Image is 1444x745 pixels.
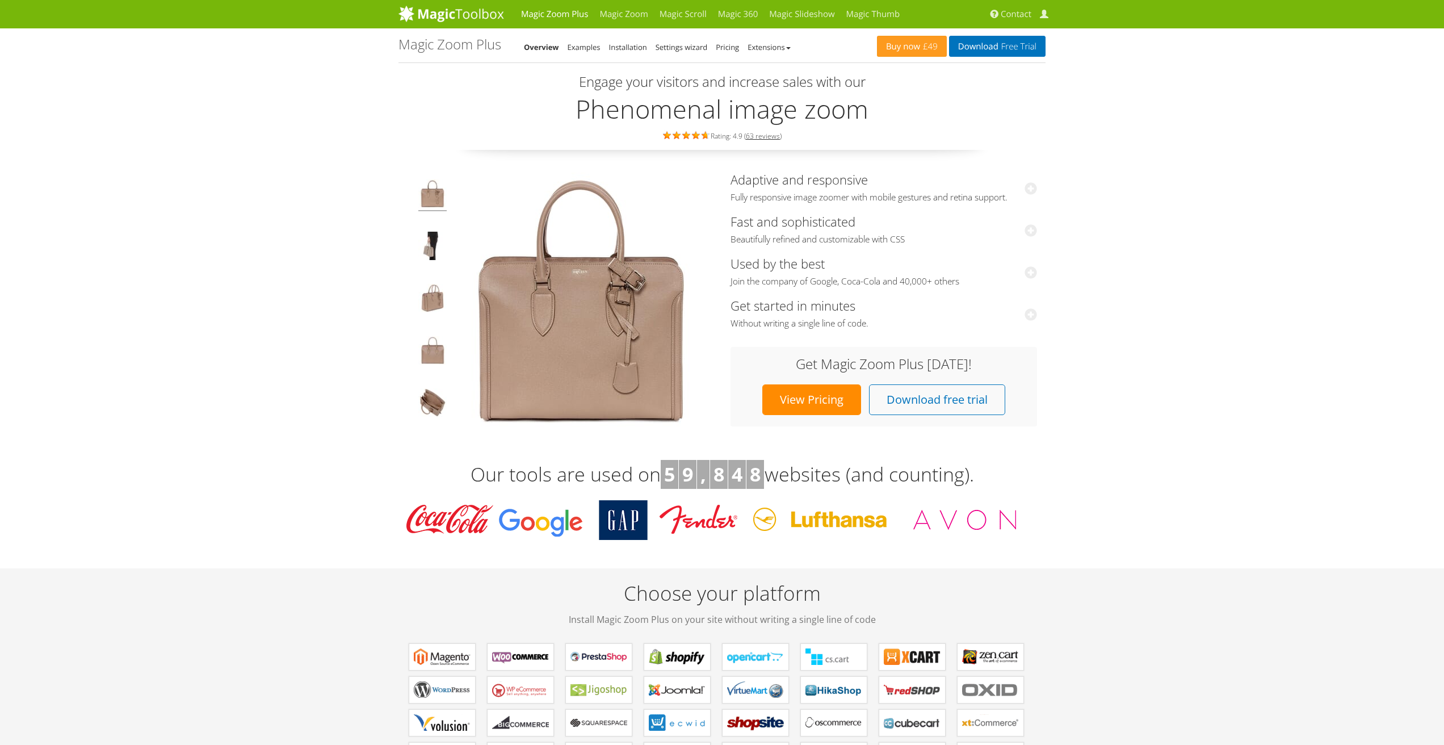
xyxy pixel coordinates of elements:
[609,42,647,52] a: Installation
[722,709,789,736] a: Magic Zoom Plus for ShopSite
[524,42,559,52] a: Overview
[722,643,789,671] a: Magic Zoom Plus for OpenCart
[731,213,1037,245] a: Fast and sophisticatedBeautifully refined and customizable with CSS
[884,648,941,666] b: Magic Zoom Plus for X-Cart
[962,648,1019,666] b: Magic Zoom Plus for Zen Cart
[487,676,554,704] a: Magic Zoom Plus for WP e-Commerce
[656,42,708,52] a: Settings wizard
[487,643,554,671] a: Magic Zoom Plus for WooCommerce
[731,171,1037,203] a: Adaptive and responsiveFully responsive image zoomer with mobile gestures and retina support.
[800,643,867,671] a: Magic Zoom Plus for CS-Cart
[398,129,1046,141] div: Rating: 4.9 ( )
[800,676,867,704] a: Magic Zoom Plus for HikaShop
[398,37,501,52] h1: Magic Zoom Plus
[398,5,504,22] img: MagicToolbox.com - Image tools for your website
[731,255,1037,287] a: Used by the bestJoin the company of Google, Coca-Cola and 40,000+ others
[570,648,627,666] b: Magic Zoom Plus for PrestaShop
[487,709,554,736] a: Magic Zoom Plus for Bigcommerce
[409,709,476,736] a: Magic Zoom Plus for Volusion
[879,709,946,736] a: Magic Zoom Plus for CubeCart
[920,42,938,51] span: £49
[722,676,789,704] a: Magic Zoom Plus for VirtueMart
[869,384,1005,415] a: Download free trial
[742,357,1026,371] h3: Get Magic Zoom Plus [DATE]!
[649,681,706,698] b: Magic Zoom Plus for Joomla
[565,676,632,704] a: Magic Zoom Plus for Jigoshop
[713,461,724,487] b: 8
[805,714,862,731] b: Magic Zoom Plus for osCommerce
[409,643,476,671] a: Magic Zoom Plus for Magento
[570,714,627,731] b: Magic Zoom Plus for Squarespace
[884,714,941,731] b: Magic Zoom Plus for CubeCart
[418,284,447,316] img: jQuery image zoom example
[418,336,447,368] img: Hover image zoom example
[398,95,1046,123] h2: Phenomenal image zoom
[949,36,1046,57] a: DownloadFree Trial
[644,643,711,671] a: Magic Zoom Plus for Shopify
[879,676,946,704] a: Magic Zoom Plus for redSHOP
[731,276,1037,287] span: Join the company of Google, Coca-Cola and 40,000+ others
[409,676,476,704] a: Magic Zoom Plus for WordPress
[398,613,1046,626] span: Install Magic Zoom Plus on your site without writing a single line of code
[414,714,471,731] b: Magic Zoom Plus for Volusion
[398,500,1029,540] img: Magic Toolbox Customers
[962,681,1019,698] b: Magic Zoom Plus for OXID
[492,681,549,698] b: Magic Zoom Plus for WP e-Commerce
[762,384,861,415] a: View Pricing
[644,676,711,704] a: Magic Zoom Plus for Joomla
[682,461,693,487] b: 9
[398,460,1046,489] h3: Our tools are used on websites (and counting).
[800,709,867,736] a: Magic Zoom Plus for osCommerce
[884,681,941,698] b: Magic Zoom Plus for redSHOP
[957,709,1024,736] a: Magic Zoom Plus for xt:Commerce
[700,461,706,487] b: ,
[492,714,549,731] b: Magic Zoom Plus for Bigcommerce
[732,461,742,487] b: 4
[962,714,1019,731] b: Magic Zoom Plus for xt:Commerce
[727,681,784,698] b: Magic Zoom Plus for VirtueMart
[418,388,447,420] img: JavaScript zoom tool example
[414,681,471,698] b: Magic Zoom Plus for WordPress
[570,681,627,698] b: Magic Zoom Plus for Jigoshop
[649,714,706,731] b: Magic Zoom Plus for ECWID
[957,676,1024,704] a: Magic Zoom Plus for OXID
[750,461,761,487] b: 8
[492,648,549,666] b: Magic Zoom Plus for WooCommerce
[664,461,675,487] b: 5
[414,648,471,666] b: Magic Zoom Plus for Magento
[805,648,862,666] b: Magic Zoom Plus for CS-Cart
[716,42,739,52] a: Pricing
[565,709,632,736] a: Magic Zoom Plus for Squarespace
[649,648,706,666] b: Magic Zoom Plus for Shopify
[998,42,1036,51] span: Free Trial
[454,173,709,428] img: Magic Zoom Plus Demo
[877,36,947,57] a: Buy now£49
[957,643,1024,671] a: Magic Zoom Plus for Zen Cart
[644,709,711,736] a: Magic Zoom Plus for ECWID
[727,648,784,666] b: Magic Zoom Plus for OpenCart
[727,714,784,731] b: Magic Zoom Plus for ShopSite
[418,232,447,263] img: JavaScript image zoom example
[568,42,601,52] a: Examples
[565,643,632,671] a: Magic Zoom Plus for PrestaShop
[731,297,1037,329] a: Get started in minutesWithout writing a single line of code.
[731,192,1037,203] span: Fully responsive image zoomer with mobile gestures and retina support.
[1001,9,1031,20] span: Contact
[418,179,447,211] img: Product image zoom example
[398,579,1046,626] h2: Choose your platform
[746,131,780,141] a: 63 reviews
[401,74,1043,89] h3: Engage your visitors and increase sales with our
[731,318,1037,329] span: Without writing a single line of code.
[879,643,946,671] a: Magic Zoom Plus for X-Cart
[805,681,862,698] b: Magic Zoom Plus for HikaShop
[731,234,1037,245] span: Beautifully refined and customizable with CSS
[748,42,790,52] a: Extensions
